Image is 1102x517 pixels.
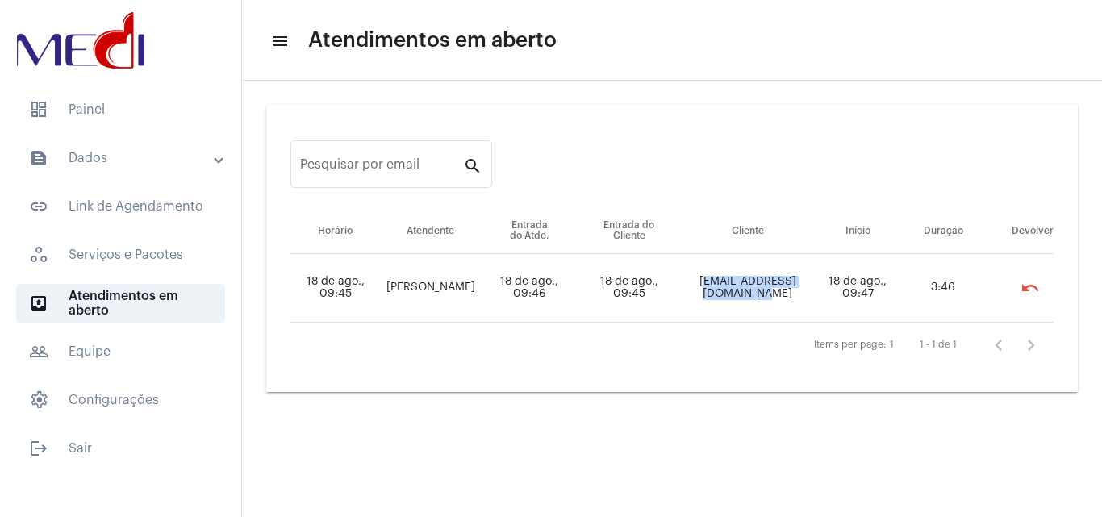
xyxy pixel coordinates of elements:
[300,161,463,175] input: Pesquisar por email
[29,294,48,313] mat-icon: sidenav icon
[13,8,148,73] img: d3a1b5fa-500b-b90f-5a1c-719c20e9830b.png
[679,209,816,254] th: Cliente
[308,27,557,53] span: Atendimentos em aberto
[29,245,48,265] span: sidenav icon
[29,342,48,361] mat-icon: sidenav icon
[983,329,1015,361] button: Página anterior
[816,254,900,323] td: 18 de ago., 09:47
[993,272,1054,304] mat-chip-list: selection
[16,381,225,419] span: Configurações
[29,148,48,168] mat-icon: sidenav icon
[463,156,482,175] mat-icon: search
[679,254,816,323] td: [EMAIL_ADDRESS][DOMAIN_NAME]
[920,340,957,350] div: 1 - 1 de 1
[1015,329,1047,361] button: Próxima página
[816,209,900,254] th: Início
[481,254,578,323] td: 18 de ago., 09:46
[900,254,987,323] td: 3:46
[381,254,481,323] td: [PERSON_NAME]
[481,209,578,254] th: Entrada do Atde.
[16,332,225,371] span: Equipe
[29,148,215,168] mat-panel-title: Dados
[29,197,48,216] mat-icon: sidenav icon
[16,187,225,226] span: Link de Agendamento
[1021,278,1040,298] mat-icon: undo
[814,340,887,350] div: Items per page:
[16,90,225,129] span: Painel
[578,254,679,323] td: 18 de ago., 09:45
[290,209,381,254] th: Horário
[381,209,481,254] th: Atendente
[29,100,48,119] span: sidenav icon
[16,284,225,323] span: Atendimentos em aberto
[578,209,679,254] th: Entrada do Cliente
[29,439,48,458] mat-icon: sidenav icon
[271,31,287,51] mat-icon: sidenav icon
[16,236,225,274] span: Serviços e Pacotes
[16,429,225,468] span: Sair
[10,139,241,177] mat-expansion-panel-header: sidenav iconDados
[29,390,48,410] span: sidenav icon
[890,340,894,350] div: 1
[987,209,1054,254] th: Devolver
[290,254,381,323] td: 18 de ago., 09:45
[900,209,987,254] th: Duração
